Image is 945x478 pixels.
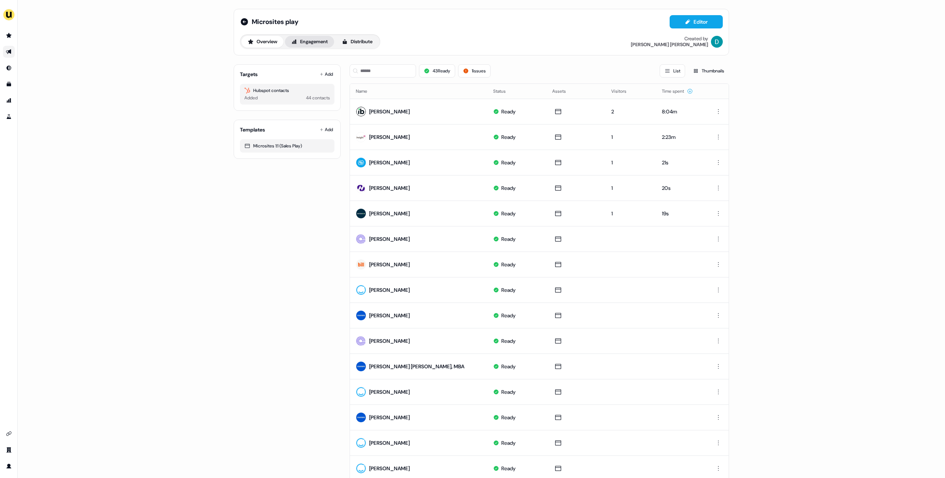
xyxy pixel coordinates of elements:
[369,133,410,141] div: [PERSON_NAME]
[662,85,693,98] button: Time spent
[670,15,723,28] button: Editor
[369,465,410,472] div: [PERSON_NAME]
[3,62,15,74] a: Go to Inbound
[501,363,516,370] div: Ready
[670,19,723,27] a: Editor
[369,108,410,115] div: [PERSON_NAME]
[369,439,410,447] div: [PERSON_NAME]
[501,235,516,243] div: Ready
[3,444,15,456] a: Go to team
[3,460,15,472] a: Go to profile
[369,184,410,192] div: [PERSON_NAME]
[3,428,15,440] a: Go to integrations
[501,337,516,345] div: Ready
[662,108,699,115] div: 8:04m
[501,133,516,141] div: Ready
[419,64,455,78] button: 43Ready
[684,36,708,42] div: Created by
[711,36,723,48] img: David
[369,363,464,370] div: [PERSON_NAME] [PERSON_NAME], MBA
[240,126,265,133] div: Templates
[501,312,516,319] div: Ready
[369,388,410,396] div: [PERSON_NAME]
[660,64,685,78] button: List
[501,210,516,217] div: Ready
[662,133,699,141] div: 2:23m
[369,159,410,166] div: [PERSON_NAME]
[611,133,650,141] div: 1
[662,159,699,166] div: 21s
[369,210,410,217] div: [PERSON_NAME]
[369,235,410,243] div: [PERSON_NAME]
[356,85,376,98] button: Name
[611,210,650,217] div: 1
[369,286,410,294] div: [PERSON_NAME]
[501,286,516,294] div: Ready
[611,184,650,192] div: 1
[244,87,330,94] div: Hubspot contacts
[501,159,516,166] div: Ready
[369,337,410,345] div: [PERSON_NAME]
[611,85,635,98] button: Visitors
[3,111,15,123] a: Go to experiments
[3,46,15,58] a: Go to outbound experience
[688,64,729,78] button: Thumbnails
[336,36,379,48] button: Distribute
[244,142,330,150] div: Microsites 1:1 (Sales Play)
[369,312,410,319] div: [PERSON_NAME]
[611,108,650,115] div: 2
[493,85,515,98] button: Status
[458,64,491,78] button: 1issues
[662,184,699,192] div: 20s
[3,95,15,106] a: Go to attribution
[501,184,516,192] div: Ready
[501,465,516,472] div: Ready
[611,159,650,166] div: 1
[631,42,708,48] div: [PERSON_NAME] [PERSON_NAME]
[546,84,605,99] th: Assets
[501,414,516,421] div: Ready
[318,69,334,79] button: Add
[252,17,299,26] span: Microsites play
[369,261,410,268] div: [PERSON_NAME]
[501,108,516,115] div: Ready
[306,94,330,102] div: 44 contacts
[501,388,516,396] div: Ready
[501,439,516,447] div: Ready
[501,261,516,268] div: Ready
[244,94,258,102] div: Added
[318,124,334,135] button: Add
[240,71,258,78] div: Targets
[241,36,283,48] button: Overview
[285,36,334,48] button: Engagement
[662,210,699,217] div: 19s
[3,78,15,90] a: Go to templates
[369,414,410,421] div: [PERSON_NAME]
[3,30,15,41] a: Go to prospects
